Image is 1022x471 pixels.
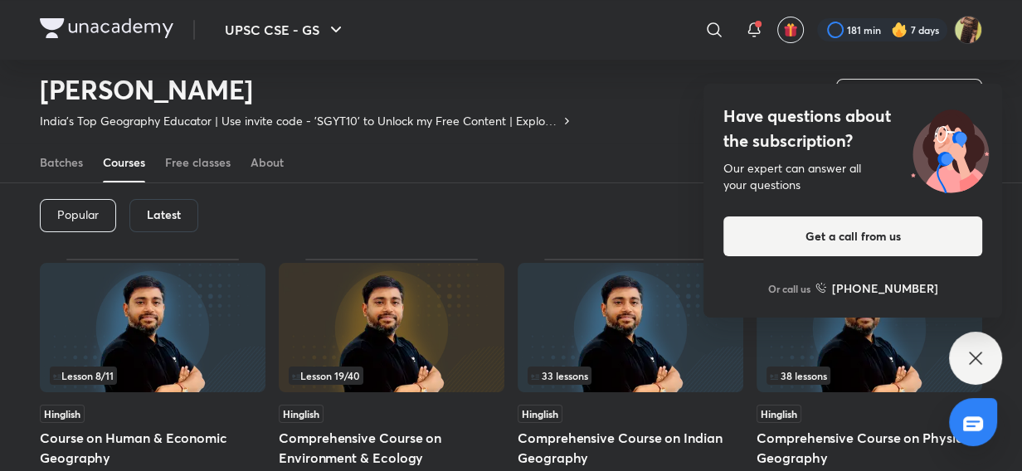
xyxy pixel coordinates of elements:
img: Thumbnail [40,263,265,392]
div: infocontainer [50,367,255,385]
span: 33 lessons [531,371,588,381]
img: Thumbnail [518,263,743,392]
img: Thumbnail [757,263,982,392]
span: Hinglish [279,405,324,423]
a: About [251,143,284,182]
button: Get a call from us [723,216,982,256]
div: left [50,367,255,385]
img: avatar [783,22,798,37]
span: Hinglish [40,405,85,423]
a: Courses [103,143,145,182]
div: Batches [40,154,83,171]
p: Popular [57,208,99,221]
div: Courses [103,154,145,171]
div: left [766,367,972,385]
div: infosection [766,367,972,385]
img: streak [891,22,908,38]
h6: [PHONE_NUMBER] [832,279,938,297]
button: UPSC CSE - GS [215,13,356,46]
h5: Comprehensive Course on Environment & Ecology [279,428,504,468]
h6: Latest [147,208,181,221]
div: infosection [528,367,733,385]
div: left [289,367,494,385]
div: infocontainer [766,367,972,385]
span: 38 lessons [770,371,827,381]
h5: Comprehensive Course on Indian Geography [518,428,743,468]
button: avatar [777,17,804,43]
h2: [PERSON_NAME] [40,73,573,106]
img: Thumbnail [279,263,504,392]
div: Free classes [165,154,231,171]
img: Company Logo [40,18,173,38]
div: Our expert can answer all your questions [723,160,982,193]
span: Hinglish [518,405,562,423]
img: ttu_illustration_new.svg [898,104,1002,193]
h4: Have questions about the subscription? [723,104,982,153]
p: India's Top Geography Educator | Use invite code - 'SGYT10' to Unlock my Free Content | Explore t... [40,113,560,129]
div: infosection [50,367,255,385]
p: Or call us [768,281,810,296]
div: infocontainer [528,367,733,385]
div: infocontainer [289,367,494,385]
img: Uma Kumari Rajput [954,16,982,44]
a: Company Logo [40,18,173,42]
div: left [528,367,733,385]
a: Free classes [165,143,231,182]
a: Batches [40,143,83,182]
h5: Course on Human & Economic Geography [40,428,265,468]
span: Lesson 8 / 11 [53,371,114,381]
span: Hinglish [757,405,801,423]
h5: Comprehensive Course on Physical Geography [757,428,982,468]
div: About [251,154,284,171]
div: infosection [289,367,494,385]
span: Lesson 19 / 40 [292,371,360,381]
button: Following [836,79,982,112]
a: [PHONE_NUMBER] [815,279,938,297]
